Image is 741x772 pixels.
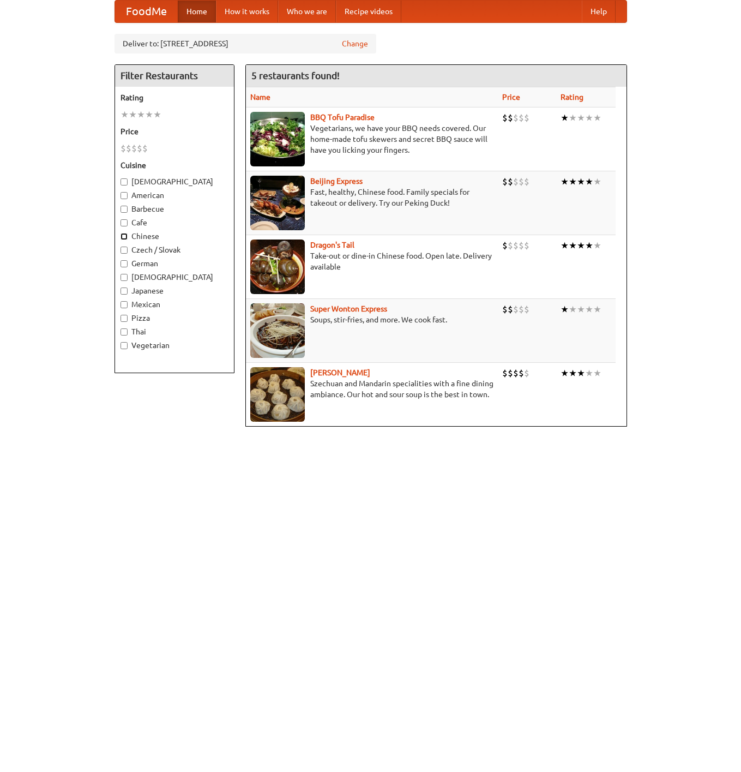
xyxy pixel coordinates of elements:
[519,303,524,315] li: $
[508,367,513,379] li: $
[524,240,529,252] li: $
[310,368,370,377] b: [PERSON_NAME]
[131,142,137,154] li: $
[593,303,601,315] li: ★
[115,65,234,87] h4: Filter Restaurants
[250,250,494,272] p: Take-out or dine-in Chinese food. Open late. Delivery available
[513,303,519,315] li: $
[250,314,494,325] p: Soups, stir-fries, and more. We cook fast.
[121,258,228,269] label: German
[278,1,336,22] a: Who we are
[121,176,228,187] label: [DEMOGRAPHIC_DATA]
[342,38,368,49] a: Change
[561,367,569,379] li: ★
[585,303,593,315] li: ★
[121,231,228,242] label: Chinese
[250,187,494,208] p: Fast, healthy, Chinese food. Family specials for takeout or delivery. Try our Peking Duck!
[121,233,128,240] input: Chinese
[569,367,577,379] li: ★
[502,240,508,252] li: $
[310,177,363,185] a: Beijing Express
[593,367,601,379] li: ★
[502,112,508,124] li: $
[121,206,128,213] input: Barbecue
[121,92,228,103] h5: Rating
[121,192,128,199] input: American
[513,240,519,252] li: $
[121,342,128,349] input: Vegetarian
[250,93,270,101] a: Name
[121,288,128,295] input: Japanese
[502,93,520,101] a: Price
[310,113,375,122] b: BBQ Tofu Paradise
[250,378,494,400] p: Szechuan and Mandarin specialities with a fine dining ambiance. Our hot and sour soup is the best...
[126,142,131,154] li: $
[121,285,228,296] label: Japanese
[251,70,340,81] ng-pluralize: 5 restaurants found!
[121,260,128,267] input: German
[121,126,228,137] h5: Price
[561,112,569,124] li: ★
[561,303,569,315] li: ★
[250,176,305,230] img: beijing.jpg
[502,367,508,379] li: $
[593,112,601,124] li: ★
[508,112,513,124] li: $
[561,240,569,252] li: ★
[137,109,145,121] li: ★
[569,240,577,252] li: ★
[310,241,354,249] a: Dragon's Tail
[585,240,593,252] li: ★
[577,367,585,379] li: ★
[250,240,305,294] img: dragon.jpg
[137,142,142,154] li: $
[250,112,305,166] img: tofuparadise.jpg
[121,340,228,351] label: Vegetarian
[121,178,128,185] input: [DEMOGRAPHIC_DATA]
[121,326,228,337] label: Thai
[502,303,508,315] li: $
[569,303,577,315] li: ★
[585,112,593,124] li: ★
[121,190,228,201] label: American
[121,160,228,171] h5: Cuisine
[121,217,228,228] label: Cafe
[513,112,519,124] li: $
[121,244,228,255] label: Czech / Slovak
[145,109,153,121] li: ★
[142,142,148,154] li: $
[121,204,228,214] label: Barbecue
[502,176,508,188] li: $
[585,176,593,188] li: ★
[115,1,178,22] a: FoodMe
[121,328,128,336] input: Thai
[121,313,228,324] label: Pizza
[153,109,161,121] li: ★
[519,112,524,124] li: $
[250,123,494,155] p: Vegetarians, we have your BBQ needs covered. Our home-made tofu skewers and secret BBQ sauce will...
[178,1,216,22] a: Home
[593,176,601,188] li: ★
[310,304,387,313] a: Super Wonton Express
[519,367,524,379] li: $
[129,109,137,121] li: ★
[115,34,376,53] div: Deliver to: [STREET_ADDRESS]
[577,176,585,188] li: ★
[524,367,529,379] li: $
[524,176,529,188] li: $
[121,247,128,254] input: Czech / Slovak
[121,272,228,283] label: [DEMOGRAPHIC_DATA]
[513,367,519,379] li: $
[508,240,513,252] li: $
[569,112,577,124] li: ★
[569,176,577,188] li: ★
[577,112,585,124] li: ★
[561,93,583,101] a: Rating
[121,219,128,226] input: Cafe
[582,1,616,22] a: Help
[513,176,519,188] li: $
[585,367,593,379] li: ★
